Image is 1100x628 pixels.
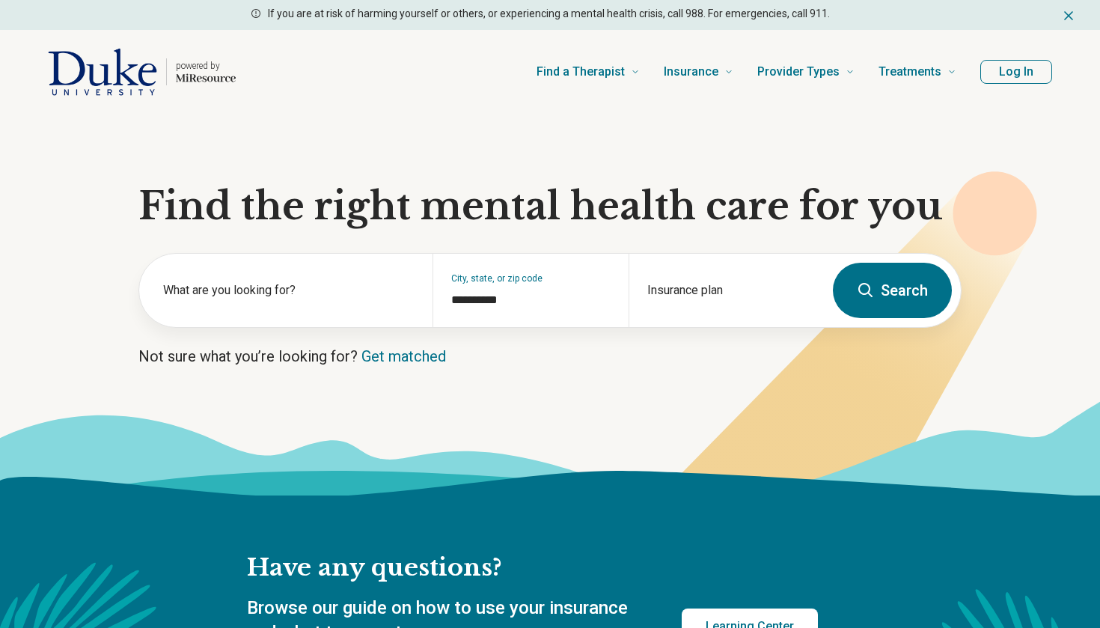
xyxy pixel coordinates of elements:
a: Provider Types [757,42,855,102]
a: Treatments [879,42,956,102]
button: Search [833,263,952,318]
a: Insurance [664,42,733,102]
a: Find a Therapist [537,42,640,102]
span: Provider Types [757,61,840,82]
label: What are you looking for? [163,281,415,299]
h2: Have any questions? [247,552,818,584]
a: Home page [48,48,236,96]
p: If you are at risk of harming yourself or others, or experiencing a mental health crisis, call 98... [268,6,830,22]
span: Find a Therapist [537,61,625,82]
span: Insurance [664,61,718,82]
span: Treatments [879,61,941,82]
button: Log In [980,60,1052,84]
h1: Find the right mental health care for you [138,184,962,229]
p: powered by [176,60,236,72]
p: Not sure what you’re looking for? [138,346,962,367]
a: Get matched [361,347,446,365]
button: Dismiss [1061,6,1076,24]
